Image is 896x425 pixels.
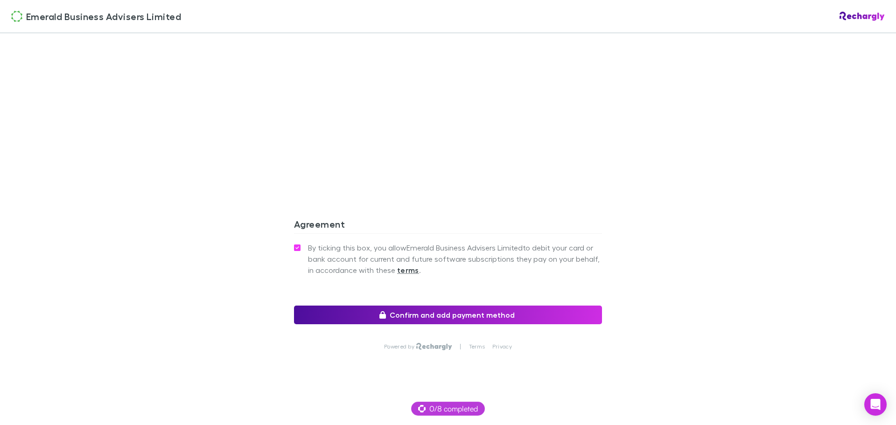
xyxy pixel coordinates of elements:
img: Rechargly Logo [416,343,452,350]
img: Emerald Business Advisers Limited's Logo [11,11,22,22]
span: By ticking this box, you allow Emerald Business Advisers Limited to debit your card or bank accou... [308,242,602,276]
img: Rechargly Logo [840,12,885,21]
p: | [460,343,461,350]
strong: terms [397,265,419,275]
button: Confirm and add payment method [294,306,602,324]
a: Terms [469,343,485,350]
h3: Agreement [294,218,602,233]
span: Emerald Business Advisers Limited [26,9,181,23]
div: Open Intercom Messenger [864,393,887,416]
p: Powered by [384,343,416,350]
a: Privacy [492,343,512,350]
